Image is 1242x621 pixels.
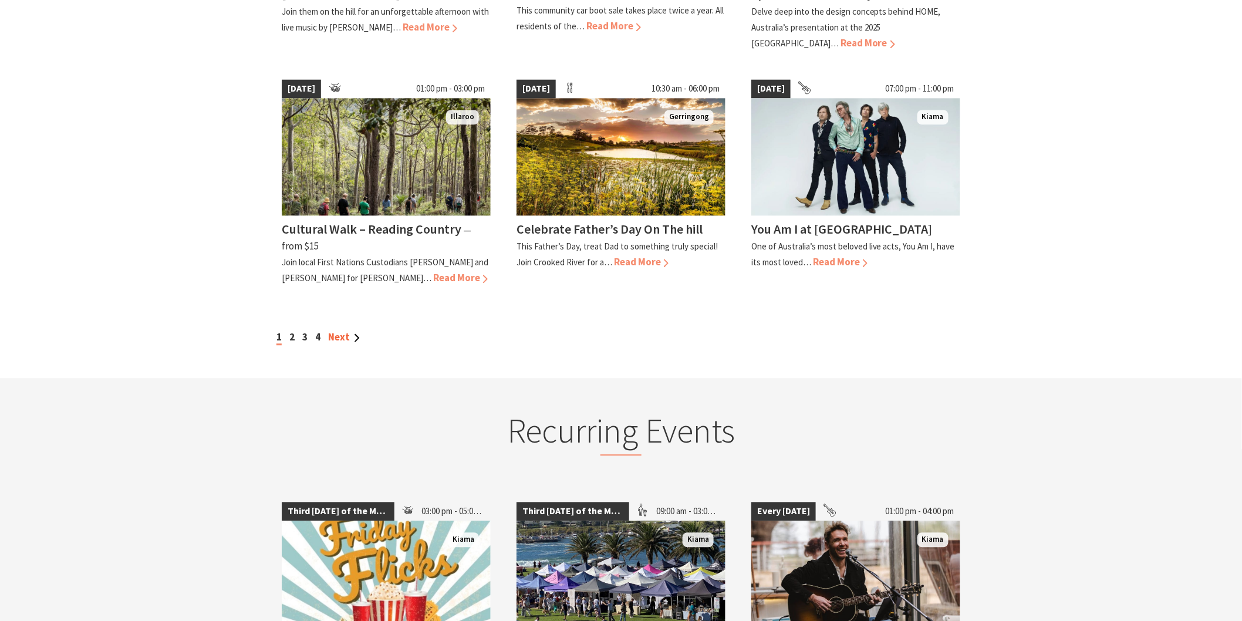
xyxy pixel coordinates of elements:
[646,79,725,98] span: 10:30 am - 06:00 pm
[751,241,955,268] p: One of Australia’s most beloved live acts, You Am I, have its most loved…
[282,502,394,521] span: Third [DATE] of the Month
[416,502,491,521] span: 03:00 pm - 05:00 pm
[650,502,725,521] span: 09:00 am - 03:00 pm
[328,330,360,343] a: Next
[813,255,868,268] span: Read More
[751,79,791,98] span: [DATE]
[282,256,488,283] p: Join local First Nations Custodians [PERSON_NAME] and [PERSON_NAME] for [PERSON_NAME]…
[282,221,461,237] h4: Cultural Walk – Reading Country
[410,79,491,98] span: 01:00 pm - 03:00 pm
[751,6,941,49] p: Delve deep into the design concepts behind HOME, Australia’s presentation at the 2025 [GEOGRAPHIC...
[664,110,714,124] span: Gerringong
[517,98,725,215] img: Crooked River Estate
[302,330,308,343] a: 3
[517,79,725,286] a: [DATE] 10:30 am - 06:00 pm Crooked River Estate Gerringong Celebrate Father’s Day On The hill Thi...
[880,502,960,521] span: 01:00 pm - 04:00 pm
[683,532,714,547] span: Kiama
[433,271,488,284] span: Read More
[517,502,629,521] span: Third [DATE] of the Month
[586,19,641,32] span: Read More
[315,330,320,343] a: 4
[614,255,669,268] span: Read More
[917,110,949,124] span: Kiama
[282,79,321,98] span: [DATE]
[276,330,282,345] span: 1
[751,79,960,286] a: [DATE] 07:00 pm - 11:00 pm You Am I Kiama You Am I at [GEOGRAPHIC_DATA] One of Australia’s most b...
[841,36,895,49] span: Read More
[517,79,556,98] span: [DATE]
[403,21,457,33] span: Read More
[289,330,295,343] a: 2
[751,98,960,215] img: You Am I
[282,98,491,215] img: Visitors walk in single file along the Buddawang Track
[282,6,489,33] p: Join them on the hill for an unforgettable afternoon with live music by [PERSON_NAME]…
[751,502,816,521] span: Every [DATE]
[446,110,479,124] span: Illaroo
[282,79,491,286] a: [DATE] 01:00 pm - 03:00 pm Visitors walk in single file along the Buddawang Track Illaroo Cultura...
[517,241,718,268] p: This Father’s Day, treat Dad to something truly special! Join Crooked River for a…
[880,79,960,98] span: 07:00 pm - 11:00 pm
[517,5,724,32] p: This community car boot sale takes place twice a year. All residents of the…
[751,221,933,237] h4: You Am I at [GEOGRAPHIC_DATA]
[448,532,479,547] span: Kiama
[282,224,471,252] span: ⁠— from $15
[917,532,949,547] span: Kiama
[517,221,703,237] h4: Celebrate Father’s Day On The hill
[391,410,851,456] h2: Recurring Events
